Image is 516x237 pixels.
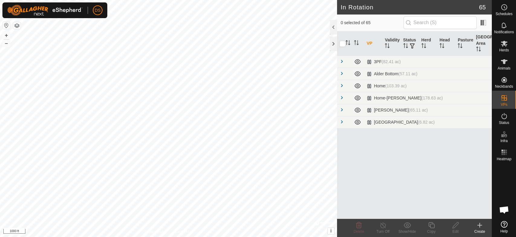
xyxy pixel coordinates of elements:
div: Home [367,83,407,89]
div: Copy [419,229,443,234]
p-sorticon: Activate to sort [354,41,359,46]
span: (103.39 ac) [385,83,407,88]
button: Reset Map [3,22,10,29]
a: Contact Us [174,229,192,235]
span: Notifications [494,30,514,34]
p-sorticon: Activate to sort [476,47,481,52]
span: Schedules [495,12,512,16]
div: Create [468,229,492,234]
span: (178.63 ac) [421,96,443,100]
span: Neckbands [495,85,513,88]
span: i [330,228,332,233]
a: Help [492,219,516,235]
span: Help [500,229,508,233]
p-sorticon: Activate to sort [421,44,426,49]
a: Open chat [495,201,513,219]
img: Gallagher Logo [7,5,83,16]
a: Privacy Policy [144,229,167,235]
div: Home-[PERSON_NAME] [367,96,443,101]
th: Status [401,31,419,56]
div: [GEOGRAPHIC_DATA] [367,120,435,125]
span: Delete [354,229,364,234]
span: 65 [479,3,486,12]
th: Head [437,31,455,56]
div: Alder Bottom [367,71,417,76]
p-sorticon: Activate to sort [440,44,444,49]
span: 0 selected of 65 [341,20,404,26]
th: Pasture [455,31,473,56]
span: Animals [498,67,511,70]
span: Herds [499,48,509,52]
th: Validity [382,31,401,56]
span: (57.11 ac) [398,71,417,76]
p-sorticon: Activate to sort [385,44,390,49]
input: Search (S) [404,16,477,29]
div: Edit [443,229,468,234]
span: DS [95,7,100,14]
div: [PERSON_NAME] [367,108,428,113]
button: – [3,40,10,47]
span: VPs [501,103,507,106]
p-sorticon: Activate to sort [346,41,350,46]
button: i [328,228,334,234]
p-sorticon: Activate to sort [458,44,462,49]
span: Heatmap [497,157,511,161]
th: [GEOGRAPHIC_DATA] Area [474,31,492,56]
button: + [3,32,10,39]
span: Infra [500,139,508,143]
div: Turn Off [371,229,395,234]
th: Herd [419,31,437,56]
span: (82.41 ac) [382,59,401,64]
h2: In Rotation [341,4,479,11]
span: (65.11 ac) [409,108,428,112]
button: Map Layers [13,22,21,29]
div: 3PF [367,59,401,64]
p-sorticon: Activate to sort [403,44,408,49]
span: Status [499,121,509,125]
th: VP [364,31,382,56]
span: (6.82 ac) [418,120,435,125]
div: Show/Hide [395,229,419,234]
